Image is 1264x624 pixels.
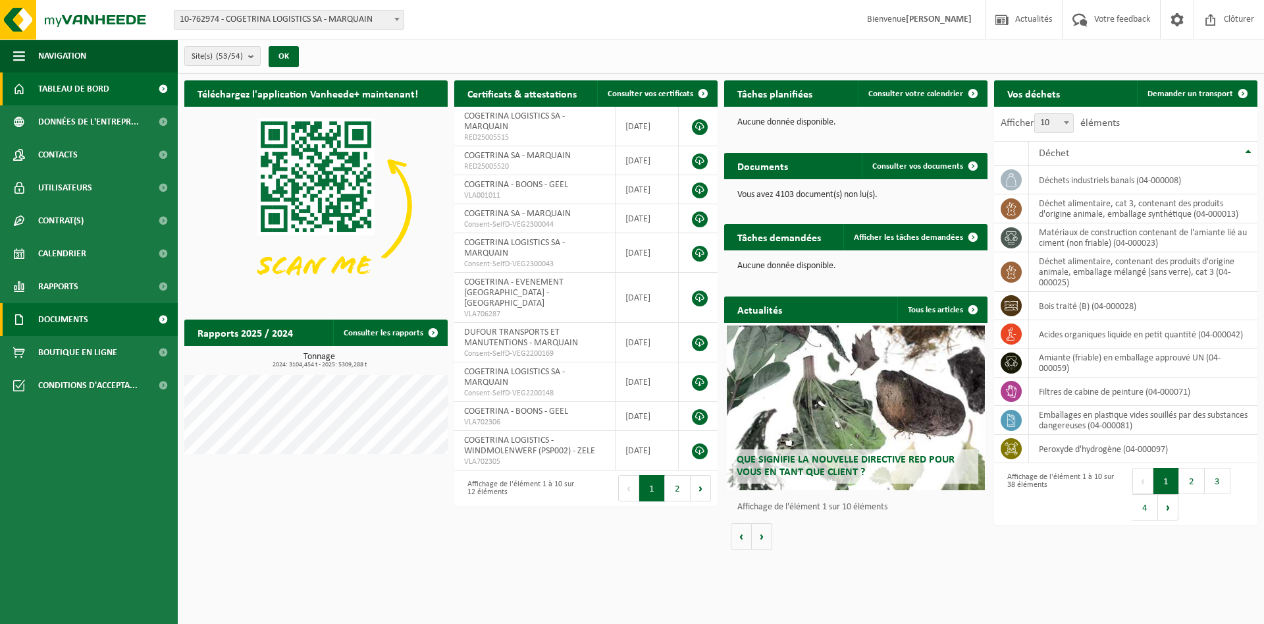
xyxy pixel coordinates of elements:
span: VLA001011 [464,190,605,201]
td: déchet alimentaire, contenant des produits d'origine animale, emballage mélangé (sans verre), cat... [1029,252,1257,292]
span: Consent-SelfD-VEG2300043 [464,259,605,269]
button: Previous [618,475,639,501]
span: COGETRINA LOGISTICS SA - MARQUAIN [464,111,565,132]
span: Consent-SelfD-VEG2300044 [464,219,605,230]
button: 4 [1132,494,1158,521]
span: COGETRINA - BOONS - GEEL [464,407,568,416]
p: Aucune donnée disponible. [737,262,974,271]
span: RED25005515 [464,132,605,143]
span: RED25005520 [464,161,605,172]
span: Site(s) [192,47,243,67]
span: VLA702306 [464,417,605,428]
td: [DATE] [616,146,679,175]
span: DUFOUR TRANSPORTS ET MANUTENTIONS - MARQUAIN [464,327,578,348]
span: Que signifie la nouvelle directive RED pour vous en tant que client ? [737,455,955,478]
span: Consent-SelfD-VEG2200148 [464,388,605,399]
h2: Certificats & attestations [454,80,590,106]
span: Afficher les tâches demandées [854,233,963,242]
span: Consulter vos documents [872,162,963,171]
a: Consulter les rapports [333,320,446,346]
span: VLA706287 [464,309,605,320]
button: 1 [1153,468,1179,494]
td: filtres de cabine de peinture (04-000071) [1029,378,1257,406]
p: Aucune donnée disponible. [737,118,974,127]
td: [DATE] [616,362,679,402]
td: acides organiques liquide en petit quantité (04-000042) [1029,320,1257,349]
span: COGETRINA SA - MARQUAIN [464,151,571,161]
span: VLA702305 [464,457,605,467]
span: Consulter votre calendrier [868,90,963,98]
td: [DATE] [616,431,679,470]
h2: Tâches demandées [724,224,834,250]
p: Affichage de l'élément 1 sur 10 éléments [737,503,981,512]
span: Boutique en ligne [38,336,117,369]
span: COGETRINA LOGISTICS SA - MARQUAIN [464,238,565,258]
span: Calendrier [38,237,86,270]
div: Affichage de l'élément 1 à 10 sur 38 éléments [1001,467,1119,522]
span: Utilisateurs [38,171,92,204]
span: Contrat(s) [38,204,84,237]
label: Afficher éléments [1001,118,1120,128]
span: Conditions d'accepta... [38,369,138,402]
td: [DATE] [616,273,679,323]
button: Site(s)(53/54) [184,46,261,66]
td: bois traité (B) (04-000028) [1029,292,1257,320]
a: Tous les articles [897,297,986,323]
h2: Documents [724,153,801,179]
h2: Actualités [724,297,795,322]
a: Consulter votre calendrier [858,80,986,107]
a: Que signifie la nouvelle directive RED pour vous en tant que client ? [727,326,985,490]
button: Volgende [752,523,772,550]
span: 10 [1035,114,1073,132]
button: 1 [639,475,665,501]
button: OK [269,46,299,67]
td: [DATE] [616,323,679,362]
span: 10 [1034,113,1074,133]
span: 10-762974 - COGETRINA LOGISTICS SA - MARQUAIN [174,11,404,29]
td: [DATE] [616,107,679,146]
button: Vorige [731,523,752,550]
h2: Téléchargez l'application Vanheede+ maintenant! [184,80,431,106]
h2: Tâches planifiées [724,80,826,106]
h2: Rapports 2025 / 2024 [184,320,306,345]
span: 2024: 3104,454 t - 2025: 5309,288 t [191,362,448,368]
span: COGETRINA LOGISTICS - WINDMOLENWERF (PSP002) - ZELE [464,436,595,456]
span: Documents [38,303,88,336]
button: Previous [1132,468,1153,494]
span: Données de l'entrepr... [38,105,139,138]
span: Rapports [38,270,78,303]
td: amiante (friable) en emballage approuvé UN (04-000059) [1029,349,1257,378]
button: 3 [1205,468,1230,494]
td: [DATE] [616,175,679,204]
span: COGETRINA - BOONS - GEEL [464,180,568,190]
a: Demander un transport [1137,80,1256,107]
span: Demander un transport [1147,90,1233,98]
button: 2 [1179,468,1205,494]
button: Next [1158,494,1178,521]
span: Consulter vos certificats [608,90,693,98]
p: Vous avez 4103 document(s) non lu(s). [737,190,974,200]
span: Navigation [38,40,86,72]
button: Next [691,475,711,501]
div: Affichage de l'élément 1 à 10 sur 12 éléments [461,474,579,503]
button: 2 [665,475,691,501]
strong: [PERSON_NAME] [906,14,972,24]
span: Déchet [1039,148,1069,159]
td: matériaux de construction contenant de l'amiante lié au ciment (non friable) (04-000023) [1029,223,1257,252]
span: COGETRINA - EVENEMENT [GEOGRAPHIC_DATA] - [GEOGRAPHIC_DATA] [464,277,564,308]
td: [DATE] [616,204,679,233]
a: Afficher les tâches demandées [843,224,986,250]
span: COGETRINA SA - MARQUAIN [464,209,571,219]
td: [DATE] [616,402,679,431]
img: Download de VHEPlus App [184,107,448,304]
td: Peroxyde d'hydrogène (04-000097) [1029,435,1257,463]
span: 10-762974 - COGETRINA LOGISTICS SA - MARQUAIN [174,10,404,30]
span: COGETRINA LOGISTICS SA - MARQUAIN [464,367,565,387]
td: déchet alimentaire, cat 3, contenant des produits d'origine animale, emballage synthétique (04-00... [1029,194,1257,223]
h3: Tonnage [191,353,448,368]
td: emballages en plastique vides souillés par des substances dangereuses (04-000081) [1029,406,1257,435]
td: déchets industriels banals (04-000008) [1029,166,1257,194]
span: Contacts [38,138,78,171]
a: Consulter vos documents [862,153,986,179]
td: [DATE] [616,233,679,273]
